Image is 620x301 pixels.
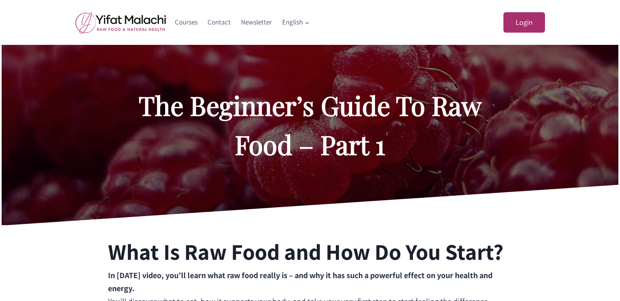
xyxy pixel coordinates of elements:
[203,13,236,32] a: Contact
[236,13,277,32] a: Newsletter
[170,13,203,32] a: Courses
[277,13,315,32] a: English
[75,12,166,33] img: yifat_logo41_en.png
[108,235,503,269] h2: What Is Raw Food and How Do You Start?
[503,12,545,33] a: Login
[123,86,498,164] h2: The Beginner’s Guide To Raw Food – Part 1
[170,13,315,32] nav: Primary Navigation
[108,270,492,294] strong: In [DATE] video, you’ll learn what raw food really is – and why it has such a powerful effect on ...
[282,17,310,28] span: English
